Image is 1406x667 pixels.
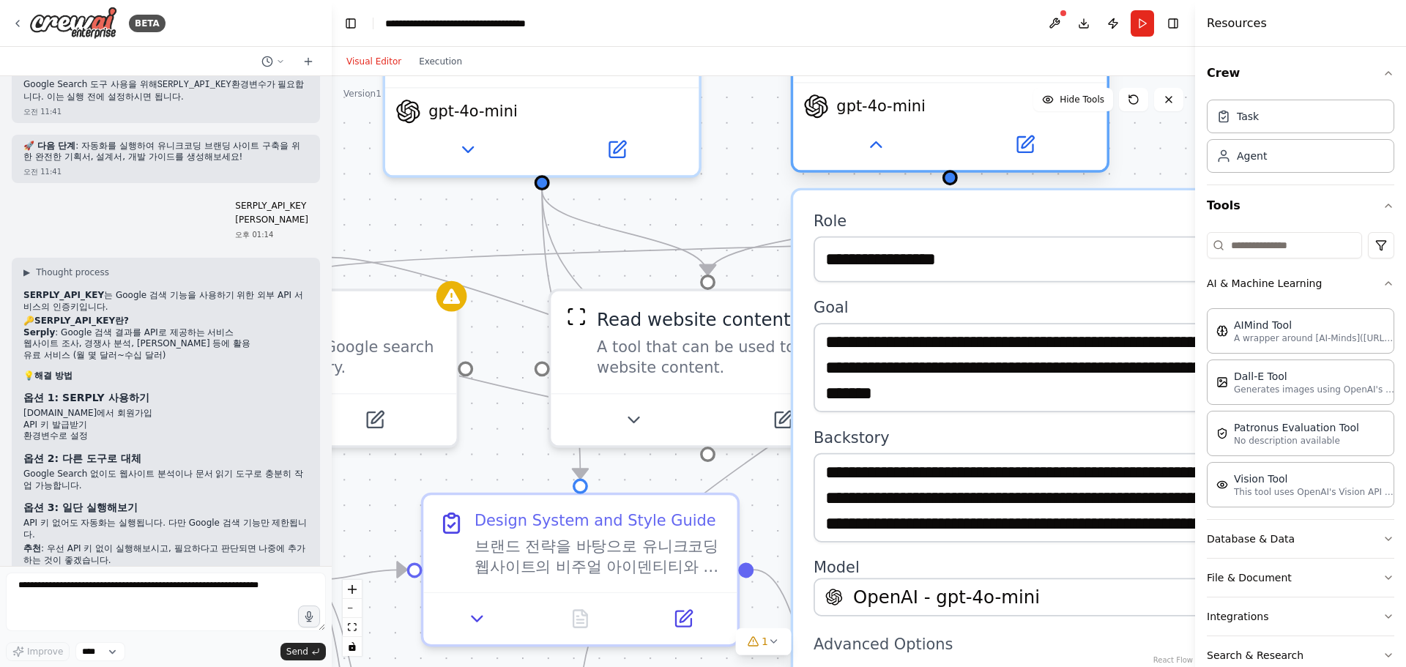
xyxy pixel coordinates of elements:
img: Logo [29,7,117,40]
h2: 🔑 [23,316,308,327]
div: 브랜드 전략을 바탕으로 유니크코딩 웹사이트의 비주얼 아이덴티티와 디자인 시스템을 구축합니다. 컬러 팔레트, 타이포그래피, 아이콘셋, 컴포넌트 토큰을 정의하고, 일관된 UI/U... [475,536,722,577]
span: gpt-4o-mini [836,96,925,116]
p: API 키 없어도 자동화는 실행됩니다. 다만 Google 검색 기능만 제한됩니다. [23,518,308,540]
h4: Resources [1207,15,1267,32]
img: VisionTool [1216,479,1228,491]
button: zoom in [343,580,362,599]
button: Crew [1207,53,1394,94]
button: No output available [527,603,634,634]
p: Google Search 없이도 웹사이트 분석이나 문서 읽기 도구로 충분히 작업 가능합니다. [23,469,308,491]
button: Open in side panel [953,130,1097,160]
button: Open in side panel [710,405,855,436]
p: Generates images using OpenAI's Dall-E model. [1234,384,1395,395]
button: Improve [6,642,70,661]
code: SERPLY_API_KEY [157,80,231,90]
div: Design System and Style Guide [475,510,716,531]
button: AI & Machine Learning [1207,264,1394,302]
strong: SERPLY_API_KEY란? [34,316,129,326]
button: toggle interactivity [343,637,362,656]
button: 1 [735,628,792,655]
div: Version 1 [343,88,382,100]
p: : 우선 API 키 없이 실행해보시고, 필요하다고 판단되면 나중에 추가하는 것이 좋겠습니다. [23,543,308,566]
span: 1 [762,634,768,649]
div: React Flow controls [343,580,362,656]
div: AI & Machine Learning [1207,302,1394,519]
div: Agent [1237,149,1267,163]
img: DallETool [1216,376,1228,388]
span: Hide Tools [1060,94,1104,105]
span: Thought process [36,267,109,278]
h2: 💡 [23,370,308,382]
a: React Flow attribution [1153,656,1193,664]
span: Improve [27,646,63,657]
label: Backstory [814,428,1278,448]
label: Role [814,211,1278,231]
label: Goal [814,297,1278,318]
button: Send [280,643,326,660]
button: File & Document [1207,559,1394,597]
li: 환경변수로 설정 [23,431,308,442]
p: This tool uses OpenAI's Vision API to describe the contents of an image. [1234,486,1395,498]
button: Click to speak your automation idea [298,605,320,627]
div: SerplyWebSearchToolA tool to perform Google search with a search_query. [141,288,459,448]
p: No description available [1234,435,1359,447]
strong: 🚀 다음 단계 [23,141,75,151]
div: Task [1237,109,1259,124]
button: Integrations [1207,597,1394,636]
div: AIMind Tool [1234,318,1395,332]
div: Crew [1207,94,1394,185]
span: ▶ [23,267,30,278]
strong: 옵션 3: 일단 실행해보기 [23,502,138,513]
strong: 옵션 1: SERPLY 사용하기 [23,392,149,403]
span: Send [286,646,308,657]
strong: Serply [23,327,55,338]
button: zoom out [343,599,362,618]
div: Vision Tool [1234,472,1395,486]
div: BETA [129,15,165,32]
div: 오후 01:14 [235,229,308,240]
div: Read website content [597,307,791,332]
div: ScrapeWebsiteToolRead website contentA tool that can be used to read a website content. [548,288,867,448]
button: Open in side panel [639,603,727,634]
div: 오전 11:41 [23,166,308,177]
div: A tool that can be used to read a website content. [597,337,849,378]
g: Edge from 71980e8d-29cd-45e1-8ed1-51dd2c79b481 to 00d1e907-08bd-4ab1-8362-127392793aa7 [529,190,1039,631]
nav: breadcrumb [385,16,550,31]
span: Advanced Options [814,634,953,655]
button: Switch to previous chat [256,53,291,70]
button: Database & Data [1207,520,1394,558]
button: Tools [1207,185,1394,226]
div: A tool to perform Google search with a search_query. [189,337,442,378]
button: ▶Thought process [23,267,109,278]
strong: 추천 [23,543,41,554]
strong: 해결 방법 [34,370,72,381]
button: Advanced Options [814,632,1278,657]
div: Design System and Style Guide브랜드 전략을 바탕으로 유니크코딩 웹사이트의 비주얼 아이덴티티와 디자인 시스템을 구축합니다. 컬러 팔레트, 타이포그래피, ... [421,493,740,647]
button: Execution [410,53,471,70]
div: 오전 11:41 [23,106,308,117]
p: Google Search 도구 사용을 위해 환경변수가 필요합니다. 이는 실행 전에 설정하시면 됩니다. [23,79,308,103]
li: 웹사이트 조사, 경쟁사 분석, [PERSON_NAME] 등에 활용 [23,338,308,350]
button: Visual Editor [338,53,410,70]
span: OpenAI - gpt-4o-mini [853,584,1040,610]
g: Edge from 71980e8d-29cd-45e1-8ed1-51dd2c79b481 to c20d4d78-9e44-4b86-b8bd-dfc069d06eb3 [529,190,721,275]
img: ScrapeWebsiteTool [566,307,587,327]
g: Edge from 943c5c27-b701-4078-a847-1bb38149d6c9 to 08dd4c15-45a5-4a62-b12f-b9366450ccb2 [308,557,407,593]
label: Model [814,558,1278,578]
button: Hide left sidebar [341,13,361,34]
button: fit view [343,618,362,637]
button: Hide Tools [1033,88,1113,111]
img: AIMindTool [1216,325,1228,337]
button: OpenAI - gpt-4o-mini [814,578,1278,616]
div: Patronus Evaluation Tool [1234,420,1359,435]
img: PatronusEvalTool [1216,428,1228,439]
span: gpt-4o-mini [428,101,517,122]
button: Open in side panel [545,135,689,165]
li: API 키 발급받기 [23,420,308,431]
p: : 자동화를 실행하여 유니크코딩 브랜딩 사이트 구축을 위한 완전한 기획서, 설계서, 개발 가이드를 생성해보세요! [23,141,308,163]
p: 는 Google 검색 기능을 사용하기 위한 외부 API 서비스의 인증키입니다. [23,290,308,313]
p: SERPLY_API_KEY [235,201,308,212]
div: Dall-E Tool [1234,369,1395,384]
a: [DOMAIN_NAME] [23,408,97,418]
li: 유료 서비스 (월 몇 달러~수십 달러) [23,350,308,362]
